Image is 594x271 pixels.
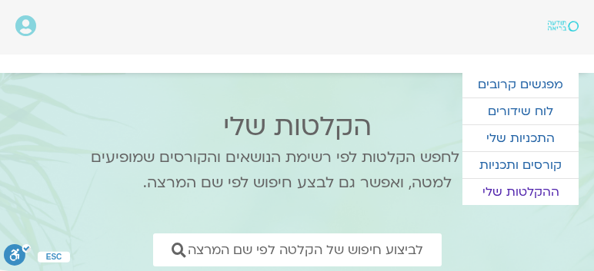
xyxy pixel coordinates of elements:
a: ההקלטות שלי [462,179,579,205]
h2: הקלטות שלי [70,111,524,142]
span: לביצוע חיפוש של הקלטה לפי שם המרצה [188,243,423,257]
a: לוח שידורים [462,98,579,124]
p: אפשר לחפש הקלטות לפי רשימת הנושאים והקורסים שמופיעים למטה, ואפשר גם לבצע חיפוש לפי שם המרצה. [70,145,524,196]
a: לביצוע חיפוש של הקלטה לפי שם המרצה [153,233,442,266]
a: התכניות שלי [462,125,579,151]
a: מפגשים קרובים [462,71,579,97]
a: קורסים ותכניות [462,152,579,178]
